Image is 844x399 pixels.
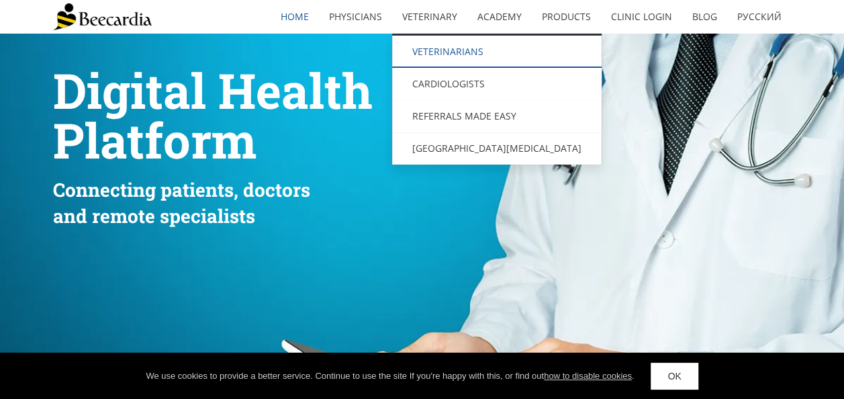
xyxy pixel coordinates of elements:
a: Cardiologists [392,68,602,100]
a: [GEOGRAPHIC_DATA][MEDICAL_DATA] [392,132,602,165]
a: Clinic Login [601,1,682,32]
a: Veterinarians [392,36,602,68]
span: Connecting patients, doctors [53,177,310,202]
a: home [271,1,319,32]
span: and remote specialists [53,204,255,228]
a: Academy [467,1,532,32]
a: Русский [727,1,792,32]
span: Digital Health [53,58,373,122]
img: Beecardia [53,3,152,30]
a: Physicians [319,1,392,32]
span: Platform [53,108,256,172]
a: OK [651,363,698,390]
a: Products [532,1,601,32]
a: how to disable cookies [544,371,632,381]
div: We use cookies to provide a better service. Continue to use the site If you're happy with this, o... [146,369,634,383]
a: Veterinary [392,1,467,32]
a: Referrals Made Easy [392,100,602,132]
a: Blog [682,1,727,32]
